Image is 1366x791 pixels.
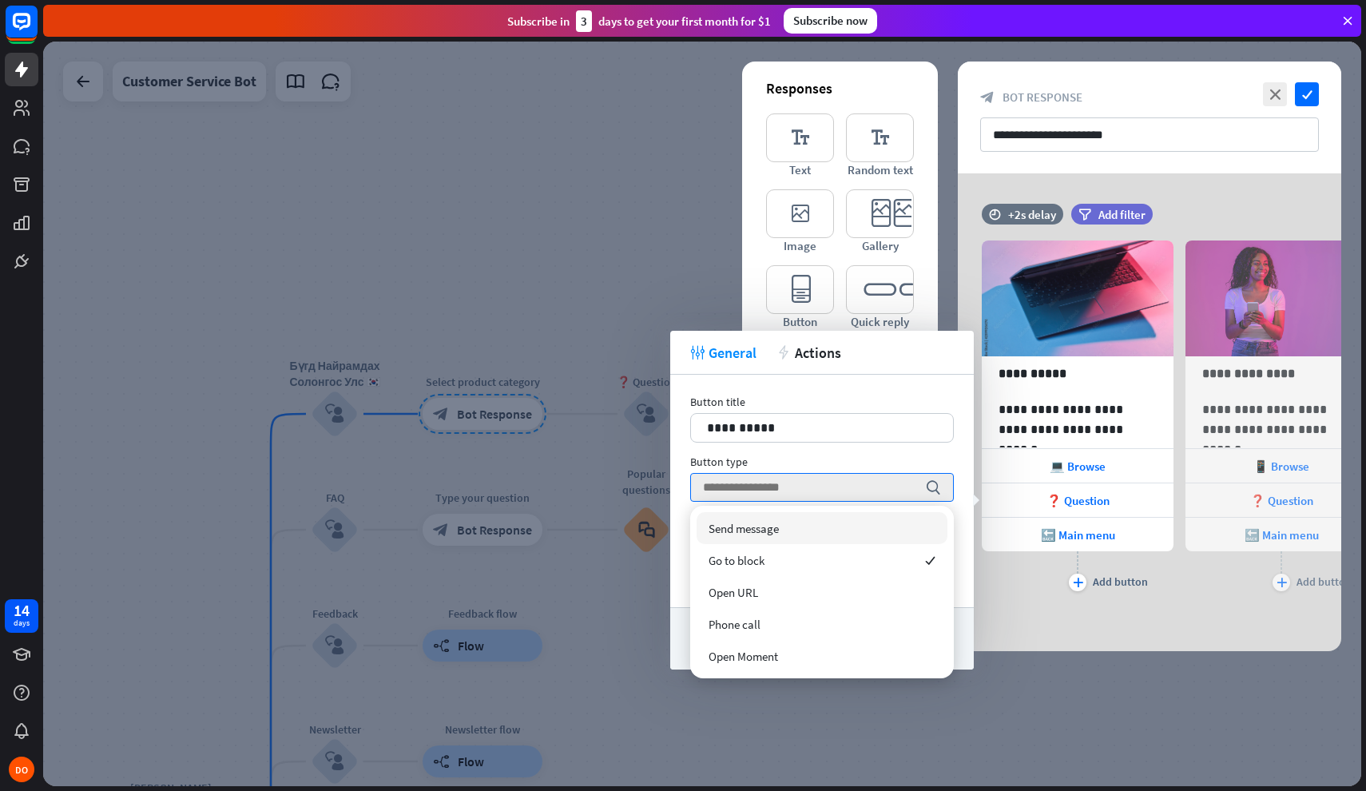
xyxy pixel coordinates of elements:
i: time [989,209,1001,220]
span: 🔙 Main menu [1041,527,1115,543]
i: tweak [690,345,705,360]
span: Actions [795,344,841,362]
span: ❓ Question [1046,493,1110,508]
div: 3 [576,10,592,32]
span: 🔙 Main menu [1245,527,1319,543]
div: DO [9,757,34,782]
button: Open LiveChat chat widget [13,6,61,54]
div: Subscribe in days to get your first month for $1 [507,10,771,32]
div: Add button [1093,574,1148,589]
div: Add button [1297,574,1352,589]
i: plus [1277,578,1287,587]
span: Bot Response [1003,89,1082,105]
span: ❓ Question [1250,493,1313,508]
span: Go to block [709,553,764,568]
i: checked [925,555,935,566]
i: block_bot_response [980,90,995,105]
div: +2s delay [1008,207,1056,222]
span: 📱 Browse [1253,459,1309,474]
img: preview [982,240,1173,356]
span: General [709,344,756,362]
div: days [14,618,30,629]
span: Phone call [709,617,760,632]
i: search [925,479,941,495]
i: plus [1073,578,1083,587]
span: Open URL [709,585,758,600]
a: 14 days [5,599,38,633]
span: Send message [709,521,779,536]
i: check [1295,82,1319,106]
div: Button type [690,455,954,469]
div: Subscribe now [784,8,877,34]
span: 💻 Browse [1050,459,1106,474]
span: Open Moment [709,649,778,664]
div: 14 [14,603,30,618]
div: Button title [690,395,954,409]
i: filter [1078,209,1091,221]
span: Add filter [1098,207,1146,222]
i: close [1263,82,1287,106]
i: action [776,345,791,360]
